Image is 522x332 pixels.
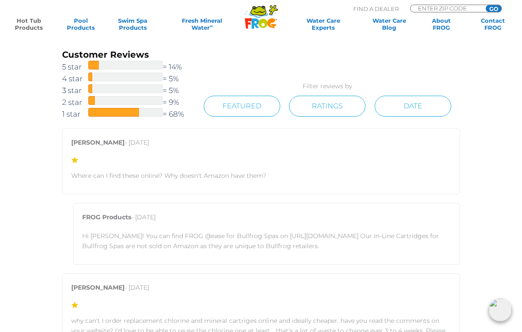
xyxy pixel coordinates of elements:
[61,17,101,31] a: PoolProducts
[62,108,195,120] a: 1 star= 68%
[289,96,365,117] a: Ratings
[369,17,409,31] a: Water CareBlog
[62,73,88,85] span: 4 star
[421,17,461,31] a: AboutFROG
[289,17,358,31] a: Water CareExperts
[210,24,213,28] sup: ∞
[71,283,451,297] p: - [DATE]
[204,96,280,117] a: Featured
[417,5,476,11] input: Zip Code Form
[71,171,451,181] p: Where can I find these online? Why doesn't Amazon have them?
[71,138,451,152] p: - [DATE]
[62,97,88,108] span: 2 star
[82,214,131,221] strong: FROG Products
[9,17,49,31] a: Hot TubProducts
[353,5,399,13] p: Find A Dealer
[62,97,195,108] a: 2 star= 9%
[62,85,88,97] span: 3 star
[71,139,125,147] strong: [PERSON_NAME]
[82,232,451,252] p: Hi [PERSON_NAME]! You can find FROG @ease for Bullfrog Spas on [URL][DOMAIN_NAME] Our In-Line Car...
[82,213,451,227] p: - [DATE]
[375,96,451,117] a: Date
[112,17,153,31] a: Swim SpaProducts
[486,5,501,12] input: GO
[62,61,195,73] a: 5 star= 14%
[164,17,240,31] a: Fresh MineralWater∞
[62,73,195,85] a: 4 star= 5%
[62,109,88,120] span: 1 star
[489,299,512,322] img: openIcon
[62,62,88,73] span: 5 star
[62,85,195,97] a: 3 star= 5%
[473,17,513,31] a: ContactFROG
[71,284,125,292] strong: [PERSON_NAME]
[195,82,460,92] p: Filter reviews by
[62,49,195,61] h3: Customer Reviews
